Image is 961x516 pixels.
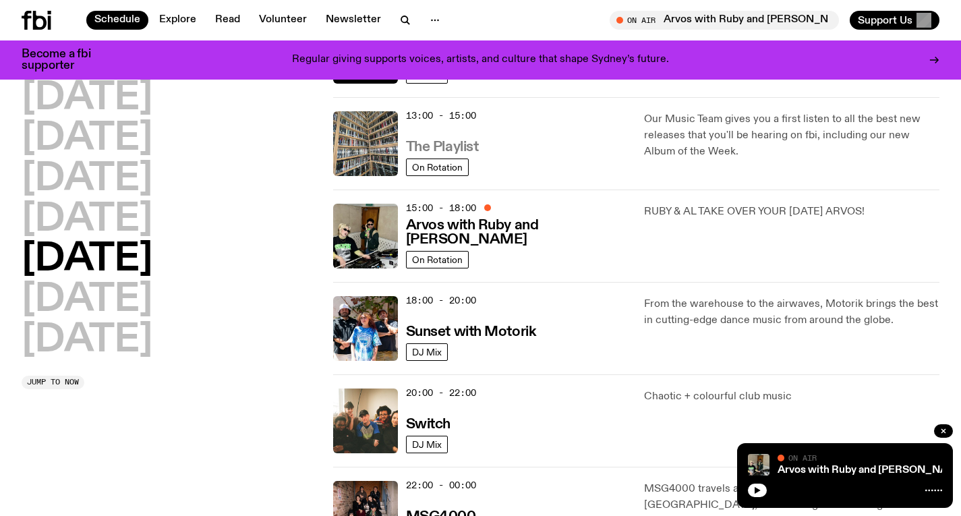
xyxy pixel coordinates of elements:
p: RUBY & AL TAKE OVER YOUR [DATE] ARVOS! [644,204,939,220]
span: DJ Mix [412,439,442,449]
img: Ruby wears a Collarbones t shirt and pretends to play the DJ decks, Al sings into a pringles can.... [748,454,769,476]
h3: Become a fbi supporter [22,49,108,71]
span: Jump to now [27,378,79,386]
h3: Switch [406,418,450,432]
button: [DATE] [22,80,152,117]
a: On Rotation [406,159,469,176]
h3: The Playlist [406,140,479,154]
p: Our Music Team gives you a first listen to all the best new releases that you'll be hearing on fb... [644,111,939,160]
a: Schedule [86,11,148,30]
span: 18:00 - 20:00 [406,294,476,307]
span: DJ Mix [412,347,442,357]
h3: Sunset with Motorik [406,325,536,339]
a: Arvos with Ruby and [PERSON_NAME] [406,216,629,247]
a: DJ Mix [406,436,448,453]
a: The Playlist [406,138,479,154]
a: Sunset with Motorik [406,322,536,339]
img: Andrew, Reenie, and Pat stand in a row, smiling at the camera, in dappled light with a vine leafe... [333,296,398,361]
img: A corner shot of the fbi music library [333,111,398,176]
button: On AirArvos with Ruby and [PERSON_NAME] [610,11,839,30]
span: 15:00 - 18:00 [406,202,476,214]
span: 13:00 - 15:00 [406,109,476,122]
p: From the warehouse to the airwaves, Motorik brings the best in cutting-edge dance music from arou... [644,296,939,328]
a: On Rotation [406,251,469,268]
button: [DATE] [22,161,152,198]
button: [DATE] [22,241,152,279]
button: [DATE] [22,201,152,239]
a: DJ Mix [406,343,448,361]
p: Chaotic + colourful club music [644,389,939,405]
span: On Air [788,453,817,462]
a: Explore [151,11,204,30]
button: [DATE] [22,120,152,158]
span: 22:00 - 00:00 [406,479,476,492]
a: Volunteer [251,11,315,30]
span: Support Us [858,14,912,26]
span: On Rotation [412,162,463,172]
button: Jump to now [22,376,84,389]
img: A warm film photo of the switch team sitting close together. from left to right: Cedar, Lau, Sand... [333,389,398,453]
h3: Arvos with Ruby and [PERSON_NAME] [406,219,629,247]
button: Support Us [850,11,939,30]
button: [DATE] [22,322,152,360]
a: Switch [406,415,450,432]
a: Newsletter [318,11,389,30]
button: [DATE] [22,281,152,319]
img: Ruby wears a Collarbones t shirt and pretends to play the DJ decks, Al sings into a pringles can.... [333,204,398,268]
span: 20:00 - 22:00 [406,386,476,399]
p: Regular giving supports voices, artists, and culture that shape Sydney’s future. [292,54,669,66]
span: On Rotation [412,254,463,264]
a: Read [207,11,248,30]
